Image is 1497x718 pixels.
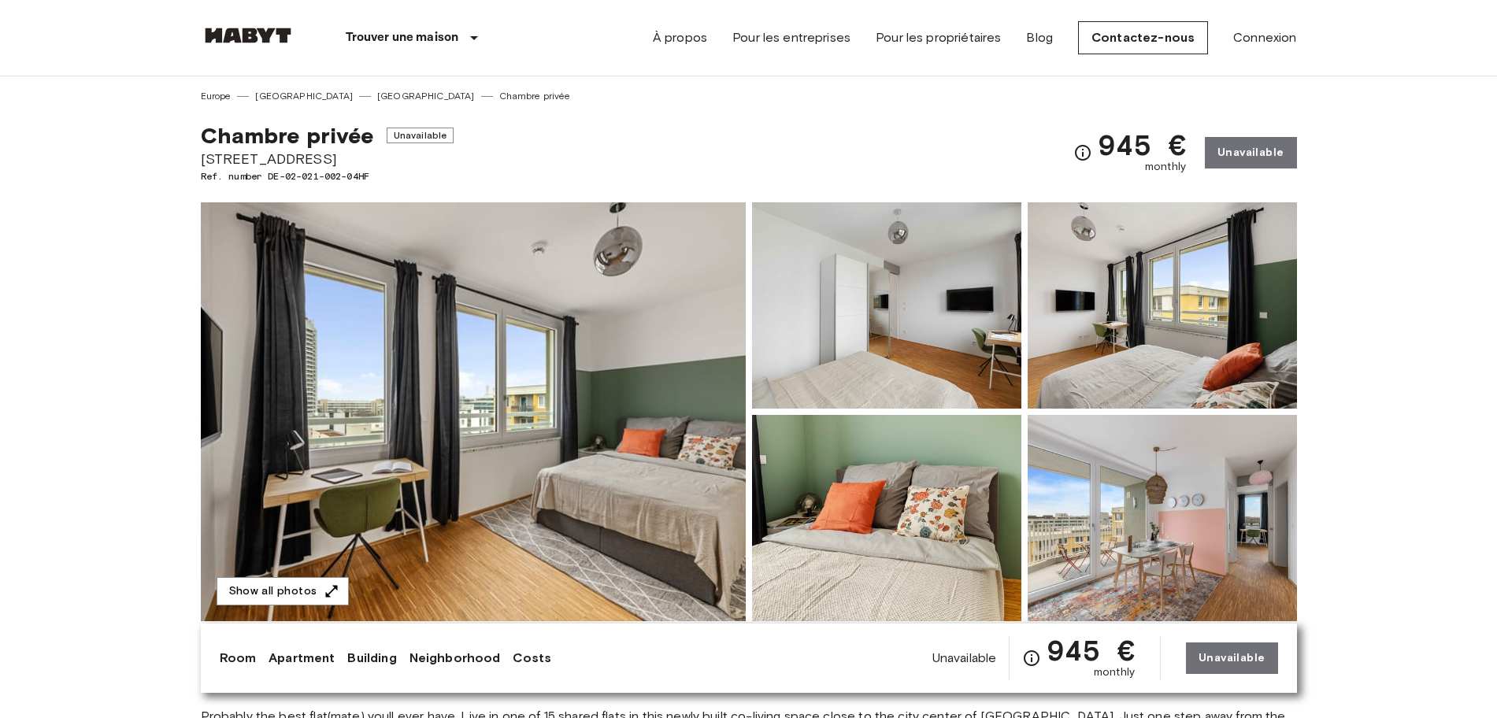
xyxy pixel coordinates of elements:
img: Habyt [201,28,295,43]
a: Blog [1026,28,1053,47]
a: Contactez-nous [1078,21,1208,54]
span: [STREET_ADDRESS] [201,149,454,169]
span: 945 € [1099,131,1186,159]
a: Building [347,649,396,668]
a: Pour les propriétaires [876,28,1001,47]
a: Europe [201,89,232,103]
a: Apartment [269,649,335,668]
span: monthly [1145,159,1186,175]
a: Room [220,649,257,668]
span: Chambre privée [201,122,374,149]
img: Picture of unit DE-02-021-002-04HF [1028,415,1297,621]
p: Trouver une maison [346,28,459,47]
a: Pour les entreprises [732,28,850,47]
svg: Check cost overview for full price breakdown. Please note that discounts apply to new joiners onl... [1073,143,1092,162]
button: Show all photos [217,577,349,606]
span: Unavailable [387,128,454,143]
img: Picture of unit DE-02-021-002-04HF [1028,202,1297,409]
img: Marketing picture of unit DE-02-021-002-04HF [201,202,746,621]
a: Chambre privée [499,89,571,103]
img: Picture of unit DE-02-021-002-04HF [752,202,1021,409]
a: [GEOGRAPHIC_DATA] [377,89,475,103]
span: Ref. number DE-02-021-002-04HF [201,169,454,183]
svg: Check cost overview for full price breakdown. Please note that discounts apply to new joiners onl... [1022,649,1041,668]
a: À propos [653,28,707,47]
a: Connexion [1233,28,1296,47]
span: monthly [1094,664,1135,680]
span: 945 € [1047,636,1135,664]
span: Unavailable [932,650,997,667]
a: Neighborhood [409,649,501,668]
img: Picture of unit DE-02-021-002-04HF [752,415,1021,621]
a: [GEOGRAPHIC_DATA] [255,89,353,103]
a: Costs [513,649,551,668]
